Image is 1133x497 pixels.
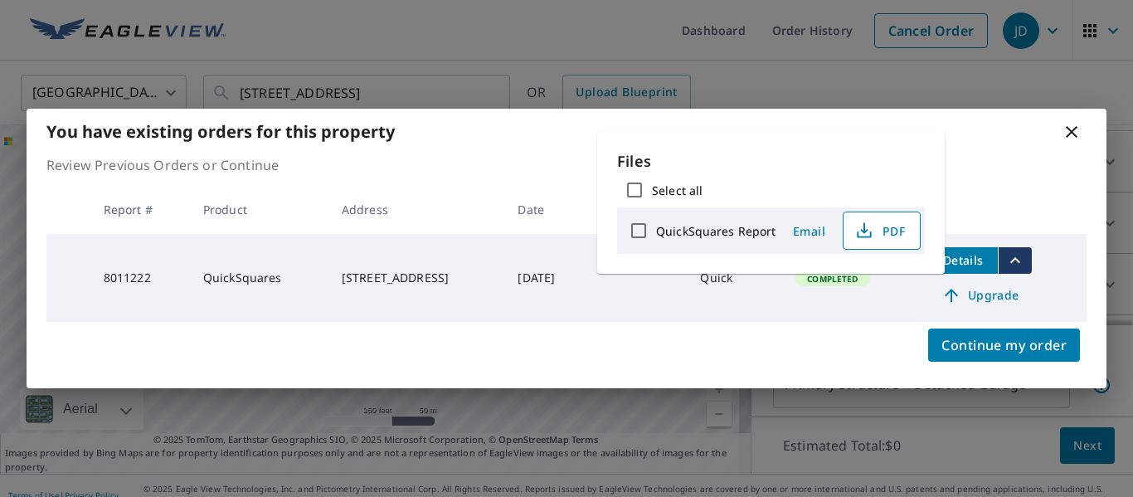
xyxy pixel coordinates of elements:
th: Address [328,185,505,234]
button: Email [783,218,836,244]
td: Quick [687,234,782,322]
th: Product [190,185,328,234]
label: Select all [652,183,703,198]
button: filesDropdownBtn-8011222 [998,247,1032,274]
td: 8011222 [90,234,190,322]
p: Files [617,150,925,173]
span: Upgrade [938,285,1022,305]
span: Continue my order [941,334,1067,357]
span: Email [790,223,829,239]
th: Date [504,185,588,234]
b: You have existing orders for this property [46,120,395,143]
td: QuickSquares [190,234,328,322]
span: Details [938,252,988,268]
button: PDF [843,212,921,250]
a: Upgrade [928,282,1032,309]
button: Continue my order [928,329,1080,362]
button: detailsBtn-8011222 [928,247,998,274]
th: Report # [90,185,190,234]
div: [STREET_ADDRESS] [342,270,492,286]
span: PDF [853,221,907,241]
th: Claim ID [589,185,688,234]
span: Completed [797,273,868,285]
p: Review Previous Orders or Continue [46,155,1087,175]
label: QuickSquares Report [656,223,776,239]
td: [DATE] [504,234,588,322]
